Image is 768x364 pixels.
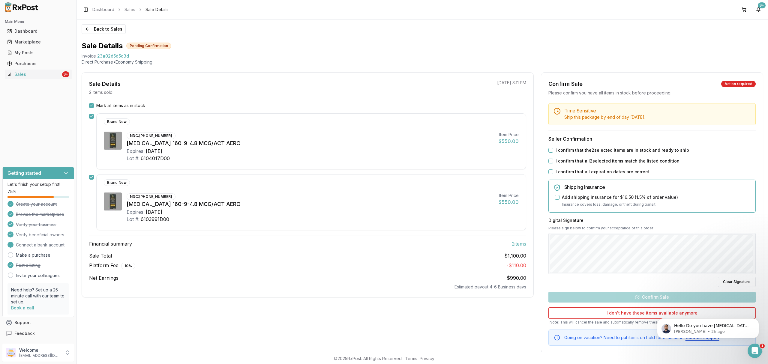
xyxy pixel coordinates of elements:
img: RxPost Logo [2,2,41,12]
h5: Shipping Insurance [564,185,751,189]
p: Direct Purchase • Economy Shipping [82,59,763,65]
a: Sales9+ [5,69,72,80]
span: $1,100.00 [504,252,526,259]
div: Purchases [7,61,69,67]
div: [MEDICAL_DATA] 160-9-4.8 MCG/ACT AERO [127,200,494,208]
span: Verify your business [16,222,56,228]
a: Dashboard [5,26,72,37]
h5: Time Sensitive [564,108,751,113]
span: Post a listing [16,262,40,268]
div: $550.00 [499,198,519,206]
button: Feedback [2,328,74,339]
div: Expires: [127,208,145,216]
span: Platform Fee [89,262,135,269]
button: Back to Sales [82,24,126,34]
a: Make a purchase [16,252,50,258]
a: Terms [405,356,417,361]
a: Marketplace [5,37,72,47]
a: Purchases [5,58,72,69]
span: Connect a bank account [16,242,64,248]
div: Item Price [499,192,519,198]
img: User avatar [6,348,16,357]
div: Sales [7,71,61,77]
button: Purchases [2,59,74,68]
div: Sale Details [89,80,121,88]
label: I confirm that all 2 selected items match the listed condition [556,158,679,164]
div: NDC: [PHONE_NUMBER] [127,193,175,200]
div: 9+ [62,71,69,77]
iframe: Intercom live chat [748,344,762,358]
label: Add shipping insurance for $16.50 ( 1.5 % of order value) [562,194,678,200]
div: Invoice [82,53,96,59]
span: 2 item s [512,240,526,247]
p: [EMAIL_ADDRESS][DOMAIN_NAME] [19,353,61,358]
span: Feedback [14,330,35,336]
nav: breadcrumb [92,7,169,13]
div: Dashboard [7,28,69,34]
img: Breztri Aerosphere 160-9-4.8 MCG/ACT AERO [104,132,122,150]
div: [MEDICAL_DATA] 160-9-4.8 MCG/ACT AERO [127,139,494,148]
span: 75 % [7,189,16,195]
button: Marketplace [2,37,74,47]
a: Privacy [420,356,434,361]
button: Dashboard [2,26,74,36]
div: Brand New [104,179,130,186]
span: $990.00 [507,275,526,281]
span: Sale Details [145,7,169,13]
span: Verify beneficial owners [16,232,64,238]
p: Welcome [19,347,61,353]
a: Invite your colleagues [16,273,60,279]
div: NDC: [PHONE_NUMBER] [127,133,175,139]
div: 6103991D00 [141,216,169,223]
button: Clear Signature [718,277,756,287]
div: [DATE] [146,148,162,155]
a: Sales [124,7,135,13]
p: Insurance covers loss, damage, or theft during transit. [562,201,751,207]
button: 9+ [754,5,763,14]
a: Dashboard [92,7,114,13]
div: Estimated payout 4-6 Business days [89,284,526,290]
div: 9+ [758,2,766,8]
h3: Seller Confirmation [548,135,756,142]
div: Going on vacation? Need to put items on hold for a moment? [564,335,751,341]
span: 1 [760,344,765,348]
div: Expires: [127,148,145,155]
h3: Digital Signature [548,217,756,223]
div: Marketplace [7,39,69,45]
div: Pending Confirmation [126,43,171,49]
span: 23a02d5d5d3d [97,53,129,59]
div: 10 % [121,263,135,269]
div: My Posts [7,50,69,56]
div: $550.00 [499,138,519,145]
label: I confirm that all expiration dates are correct [556,169,649,175]
iframe: Intercom notifications message [648,306,768,348]
h2: Main Menu [5,19,72,24]
button: Sales9+ [2,70,74,79]
span: Financial summary [89,240,132,247]
div: Brand New [104,118,130,125]
button: I don't have these items available anymore [548,307,756,319]
span: Sale Total [89,252,112,259]
div: Item Price [499,132,519,138]
a: My Posts [5,47,72,58]
div: Lot #: [127,155,139,162]
div: Lot #: [127,216,139,223]
h1: Sale Details [82,41,123,51]
span: Browse the marketplace [16,211,64,217]
p: Let's finish your setup first! [7,181,69,187]
div: Confirm Sale [548,80,583,88]
p: Need help? Set up a 25 minute call with our team to set up. [11,287,65,305]
div: [DATE] [146,208,162,216]
a: Book a call [11,305,34,310]
span: - $110.00 [506,262,526,268]
span: Ship this package by end of day [DATE] . [564,115,645,120]
p: Note: This will cancel the sale and automatically remove these items from the marketplace. [548,320,756,325]
p: 2 items sold [89,89,112,95]
button: Support [2,317,74,328]
h3: Getting started [7,169,41,177]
